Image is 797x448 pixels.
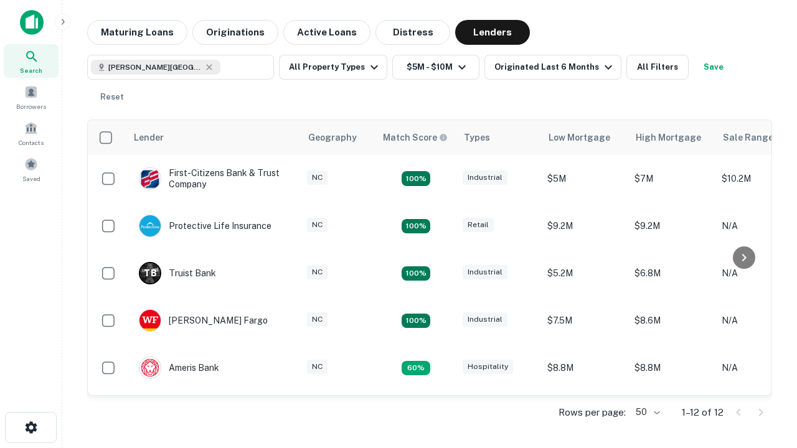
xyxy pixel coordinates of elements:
[682,405,724,420] p: 1–12 of 12
[139,215,161,236] img: picture
[139,357,161,378] img: picture
[463,265,507,279] div: Industrial
[541,202,628,250] td: $9.2M
[139,215,271,237] div: Protective Life Insurance
[402,266,430,281] div: Matching Properties: 3, hasApolloMatch: undefined
[279,55,387,80] button: All Property Types
[636,130,701,145] div: High Mortgage
[541,297,628,344] td: $7.5M
[4,116,59,150] a: Contacts
[402,361,430,376] div: Matching Properties: 1, hasApolloMatch: undefined
[484,55,621,80] button: Originated Last 6 Months
[541,344,628,391] td: $8.8M
[383,131,448,144] div: Capitalize uses an advanced AI algorithm to match your search with the best lender. The match sco...
[628,391,715,439] td: $9.2M
[541,120,628,155] th: Low Mortgage
[463,218,494,232] div: Retail
[20,65,42,75] span: Search
[92,85,132,110] button: Reset
[626,55,689,80] button: All Filters
[16,101,46,111] span: Borrowers
[463,312,507,327] div: Industrial
[402,219,430,234] div: Matching Properties: 2, hasApolloMatch: undefined
[139,167,288,190] div: First-citizens Bank & Trust Company
[87,20,187,45] button: Maturing Loans
[723,130,773,145] div: Sale Range
[628,297,715,344] td: $8.6M
[694,55,733,80] button: Save your search to get updates of matches that match your search criteria.
[463,360,513,374] div: Hospitality
[22,174,40,184] span: Saved
[308,130,357,145] div: Geography
[383,131,445,144] h6: Match Score
[628,250,715,297] td: $6.8M
[456,120,541,155] th: Types
[4,80,59,114] a: Borrowers
[631,403,662,421] div: 50
[549,130,610,145] div: Low Mortgage
[455,20,530,45] button: Lenders
[4,152,59,186] a: Saved
[307,312,328,327] div: NC
[307,360,328,374] div: NC
[628,202,715,250] td: $9.2M
[559,405,626,420] p: Rows per page:
[139,357,219,379] div: Ameris Bank
[19,138,44,147] span: Contacts
[541,155,628,202] td: $5M
[735,309,797,368] iframe: Chat Widget
[139,310,161,331] img: picture
[108,62,202,73] span: [PERSON_NAME][GEOGRAPHIC_DATA], [GEOGRAPHIC_DATA]
[628,155,715,202] td: $7M
[139,309,268,332] div: [PERSON_NAME] Fargo
[494,60,616,75] div: Originated Last 6 Months
[283,20,370,45] button: Active Loans
[4,44,59,78] a: Search
[307,265,328,279] div: NC
[307,170,328,185] div: NC
[126,120,301,155] th: Lender
[464,130,490,145] div: Types
[628,120,715,155] th: High Mortgage
[628,344,715,391] td: $8.8M
[20,10,44,35] img: capitalize-icon.png
[139,262,216,284] div: Truist Bank
[139,168,161,189] img: picture
[541,250,628,297] td: $5.2M
[541,391,628,439] td: $9.2M
[144,267,156,280] p: T B
[134,130,164,145] div: Lender
[402,171,430,186] div: Matching Properties: 2, hasApolloMatch: undefined
[375,120,456,155] th: Capitalize uses an advanced AI algorithm to match your search with the best lender. The match sco...
[307,218,328,232] div: NC
[375,20,450,45] button: Distress
[192,20,278,45] button: Originations
[402,314,430,329] div: Matching Properties: 2, hasApolloMatch: undefined
[392,55,479,80] button: $5M - $10M
[301,120,375,155] th: Geography
[463,170,507,185] div: Industrial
